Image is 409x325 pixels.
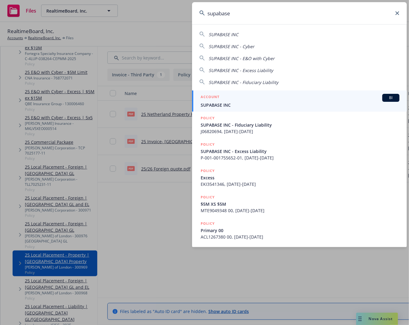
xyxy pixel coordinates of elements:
[201,220,215,227] h5: POLICY
[209,67,273,73] span: SUPABASE INC - Excess Liability
[209,44,254,49] span: SUPABASE INC - Cyber
[201,234,399,240] span: ACL1267380 00, [DATE]-[DATE]
[201,148,399,155] span: SUPABASE INC - Excess Liability
[209,32,238,37] span: SUPABASE INC
[201,168,215,174] h5: POLICY
[201,141,215,147] h5: POLICY
[201,207,399,214] span: MTE9049348 00, [DATE]-[DATE]
[201,194,215,200] h5: POLICY
[192,2,407,24] input: Search...
[192,90,407,112] a: ACCOUNTBISUPABASE INC
[192,191,407,217] a: POLICY$5M XS $5MMTE9049348 00, [DATE]-[DATE]
[201,227,399,234] span: Primary 00
[201,201,399,207] span: $5M XS $5M
[201,128,399,135] span: J06820694, [DATE]-[DATE]
[201,115,215,121] h5: POLICY
[192,138,407,164] a: POLICYSUPABASE INC - Excess LiabilityP-001-001755652-01, [DATE]-[DATE]
[192,112,407,138] a: POLICYSUPABASE INC - Fiduciary LiabilityJ06820694, [DATE]-[DATE]
[209,55,275,61] span: SUPABASE INC - E&O with Cyber
[192,217,407,243] a: POLICYPrimary 00ACL1267380 00, [DATE]-[DATE]
[201,122,399,128] span: SUPABASE INC - Fiduciary Liability
[201,102,399,108] span: SUPABASE INC
[201,174,399,181] span: Excess
[201,155,399,161] span: P-001-001755652-01, [DATE]-[DATE]
[209,79,278,85] span: SUPABASE INC - Fiduciary Liability
[192,164,407,191] a: POLICYExcessEKI3541346, [DATE]-[DATE]
[385,95,397,101] span: BI
[201,181,399,187] span: EKI3541346, [DATE]-[DATE]
[201,94,219,101] h5: ACCOUNT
